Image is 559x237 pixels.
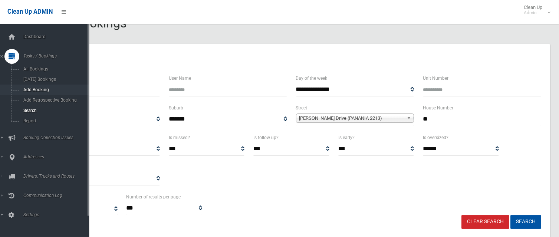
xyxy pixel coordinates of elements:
label: Street [296,104,308,112]
label: Number of results per page [126,193,181,201]
label: Suburb [169,104,183,112]
span: Report [21,118,88,124]
label: Is follow up? [253,134,279,142]
span: [PERSON_NAME] Drive (PANANIA 2213) [299,114,404,123]
span: Clean Up [520,4,550,16]
button: Search [510,215,541,229]
span: Tasks / Bookings [21,53,95,59]
span: Add Retrospective Booking [21,98,88,103]
label: User Name [169,74,191,82]
span: Search [21,108,88,113]
span: Drivers, Trucks and Routes [21,174,95,179]
label: House Number [423,104,453,112]
label: Is oversized? [423,134,448,142]
a: Clear Search [461,215,509,229]
span: Dashboard [21,34,95,39]
label: Day of the week [296,74,328,82]
label: Unit Number [423,74,448,82]
span: Add Booking [21,87,88,92]
span: Clean Up ADMIN [7,8,53,15]
span: Booking Collection Issues [21,135,95,140]
label: Is missed? [169,134,190,142]
span: Addresses [21,154,95,159]
span: Settings [21,212,95,217]
span: All Bookings [21,66,88,72]
small: Admin [524,10,542,16]
span: [DATE] Bookings [21,77,88,82]
label: Is early? [338,134,355,142]
span: Communication Log [21,193,95,198]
